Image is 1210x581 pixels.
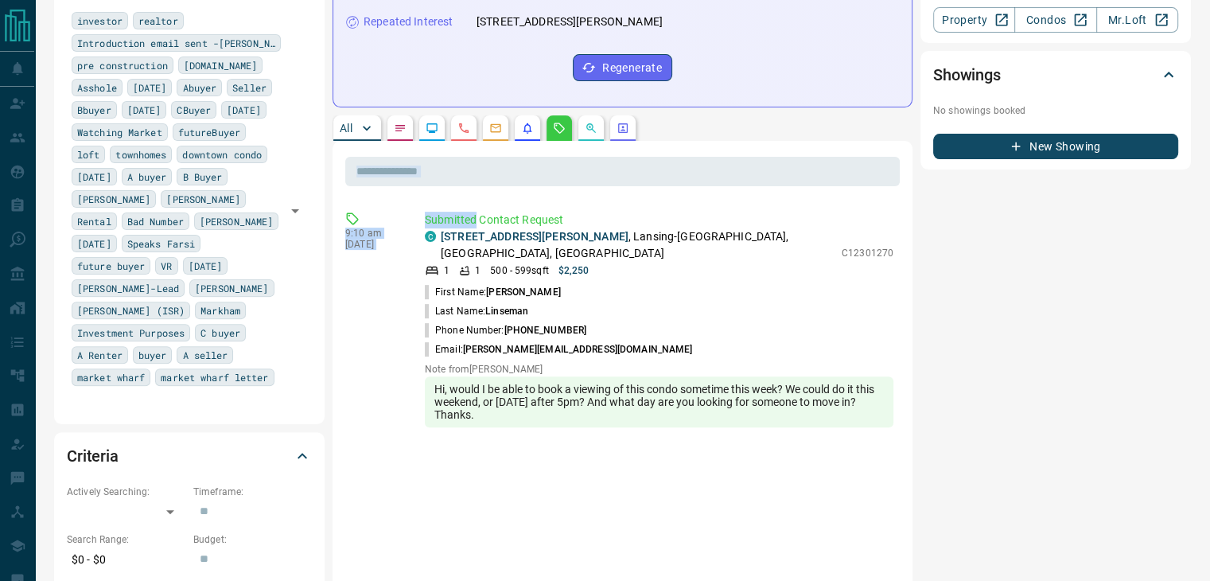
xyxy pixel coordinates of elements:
h2: Showings [933,62,1001,88]
span: Speaks Farsi [127,236,195,252]
span: Investment Purposes [77,325,185,341]
svg: Listing Alerts [521,122,534,135]
p: 9:10 am [345,228,401,239]
p: Timeframe: [193,485,312,499]
span: downtown condo [182,146,262,162]
span: pre construction [77,57,168,73]
h2: Criteria [67,443,119,469]
span: Introduction email sent -[PERSON_NAME] [77,35,275,51]
button: Open [284,200,306,222]
span: [DATE] [77,236,111,252]
p: Last Name: [425,304,528,318]
span: VR [161,258,172,274]
svg: Agent Actions [617,122,629,135]
span: [PERSON_NAME] (ISR) [77,302,185,318]
p: $2,250 [558,263,589,278]
p: Budget: [193,532,312,547]
p: 1 [444,263,449,278]
span: Bbuyer [77,102,111,118]
span: [PERSON_NAME][EMAIL_ADDRESS][DOMAIN_NAME] [463,344,693,355]
svg: Notes [394,122,407,135]
p: $0 - $0 [67,547,185,573]
p: Phone Number: [425,323,586,337]
span: C buyer [200,325,240,341]
span: B Buyer [182,169,222,185]
div: Showings [933,56,1178,94]
span: Rental [77,213,111,229]
span: Markham [200,302,240,318]
button: New Showing [933,134,1178,159]
span: A seller [182,347,228,363]
span: [DATE] [133,80,167,96]
span: Asshole [77,80,117,96]
div: Hi, would I be able to book a viewing of this condo sometime this week? We could do it this weeke... [425,376,893,427]
div: condos.ca [425,231,436,242]
p: [STREET_ADDRESS][PERSON_NAME] [477,14,663,30]
span: futureBuyer [178,124,240,140]
svg: Emails [489,122,502,135]
span: future buyer [77,258,145,274]
span: [PERSON_NAME] [77,191,150,207]
a: Property [933,7,1015,33]
svg: Calls [457,122,470,135]
span: market wharf letter [161,369,268,385]
span: [DATE] [77,169,111,185]
a: Mr.Loft [1096,7,1178,33]
p: [DATE] [345,239,401,250]
a: [STREET_ADDRESS][PERSON_NAME] [441,230,628,243]
span: Watching Market [77,124,162,140]
p: Repeated Interest [364,14,453,30]
p: No showings booked [933,103,1178,118]
span: [DATE] [189,258,223,274]
a: Condos [1014,7,1096,33]
svg: Opportunities [585,122,597,135]
span: Bad Number [127,213,184,229]
p: Email: [425,342,692,357]
p: All [340,123,352,134]
span: investor [77,13,123,29]
span: [PERSON_NAME] [195,280,268,296]
span: [DATE] [227,102,261,118]
span: [PERSON_NAME] [200,213,273,229]
span: Seller [232,80,267,96]
button: Regenerate [573,54,672,81]
p: Search Range: [67,532,185,547]
div: Criteria [67,437,312,475]
p: 1 [475,263,480,278]
svg: Lead Browsing Activity [426,122,438,135]
span: [DATE] [127,102,161,118]
p: First Name: [425,285,561,299]
p: , Lansing-[GEOGRAPHIC_DATA], [GEOGRAPHIC_DATA], [GEOGRAPHIC_DATA] [441,228,834,262]
p: Submitted Contact Request [425,212,893,228]
span: realtor [138,13,178,29]
span: buyer [138,347,167,363]
span: [PERSON_NAME] [166,191,239,207]
span: townhomes [115,146,166,162]
span: [PERSON_NAME] [486,287,560,298]
span: A buyer [127,169,167,185]
span: Abuyer [182,80,216,96]
span: market wharf [77,369,145,385]
span: [PERSON_NAME]-Lead [77,280,179,296]
p: Actively Searching: [67,485,185,499]
span: A Renter [77,347,123,363]
span: [DOMAIN_NAME] [184,57,257,73]
span: Linseman [485,306,528,317]
span: [PHONE_NUMBER] [504,325,586,336]
span: loft [77,146,99,162]
span: CBuyer [177,102,211,118]
p: 500 - 599 sqft [490,263,548,278]
p: Note from [PERSON_NAME] [425,364,893,375]
p: C12301270 [842,246,893,260]
svg: Requests [553,122,566,135]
